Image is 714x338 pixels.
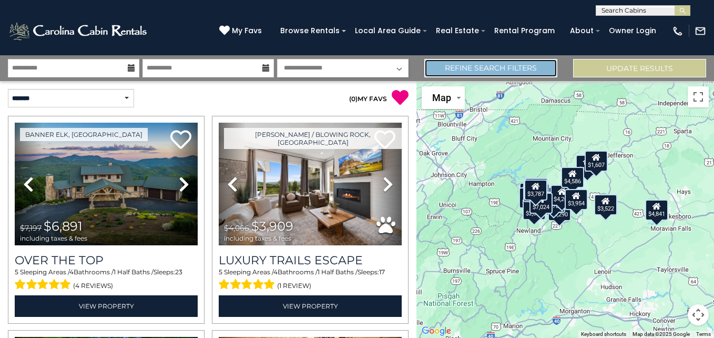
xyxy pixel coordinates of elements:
a: Owner Login [604,23,661,39]
div: $2,678 [523,199,546,220]
div: $7,024 [529,193,553,214]
div: $3,806 [525,178,548,199]
span: 5 [15,268,18,276]
div: $3,522 [594,194,617,215]
span: 1 Half Baths / [318,268,358,276]
a: Banner Elk, [GEOGRAPHIC_DATA] [20,128,148,141]
span: 17 [379,268,385,276]
img: White-1-2.png [8,21,150,42]
a: Luxury Trails Escape [219,253,402,267]
span: My Favs [232,25,262,36]
div: Sleeping Areas / Bathrooms / Sleeps: [15,267,198,293]
a: Rental Program [489,23,560,39]
span: 1 Half Baths / [114,268,154,276]
img: mail-regular-white.png [695,25,706,37]
span: $6,891 [44,218,83,234]
a: View Property [219,295,402,317]
button: Update Results [573,59,706,77]
span: 4 [273,268,278,276]
span: ( ) [349,95,358,103]
a: Over The Top [15,253,198,267]
div: $3,954 [565,189,588,210]
a: My Favs [219,25,264,37]
button: Keyboard shortcuts [581,331,626,338]
span: $7,197 [20,223,42,233]
div: $4,586 [561,167,584,188]
span: Map data ©2025 Google [633,331,690,337]
img: Google [419,324,454,338]
a: (0)MY FAVS [349,95,387,103]
span: 4 [69,268,74,276]
a: Refine Search Filters [424,59,557,77]
div: $1,607 [585,151,608,172]
a: About [565,23,599,39]
span: (4 reviews) [73,279,113,293]
span: $4,066 [224,223,249,233]
button: Change map style [422,86,465,109]
span: including taxes & fees [20,235,87,242]
a: Local Area Guide [350,23,426,39]
a: View Property [15,295,198,317]
a: Real Estate [431,23,484,39]
div: $1,899 [576,155,599,176]
a: Browse Rentals [275,23,345,39]
a: Add to favorites [170,129,191,152]
span: $3,909 [251,218,293,234]
a: [PERSON_NAME] / Blowing Rock, [GEOGRAPHIC_DATA] [224,128,402,149]
span: including taxes & fees [224,235,293,242]
span: 0 [351,95,355,103]
div: $4,203 [550,185,574,206]
div: $4,300 [523,181,546,202]
span: (1 review) [277,279,311,293]
span: Map [432,92,451,103]
button: Toggle fullscreen view [688,86,709,107]
span: 23 [175,268,182,276]
span: 5 [219,268,222,276]
div: $2,634 [519,187,542,208]
button: Map camera controls [688,304,709,325]
a: Open this area in Google Maps (opens a new window) [419,324,454,338]
img: thumbnail_168695581.jpeg [219,123,402,245]
img: phone-regular-white.png [672,25,684,37]
a: Terms [696,331,711,337]
div: $1,520 [524,177,547,198]
div: $3,787 [524,180,547,201]
div: $4,841 [646,200,669,221]
img: thumbnail_167153549.jpeg [15,123,198,245]
div: Sleeping Areas / Bathrooms / Sleeps: [219,267,402,293]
